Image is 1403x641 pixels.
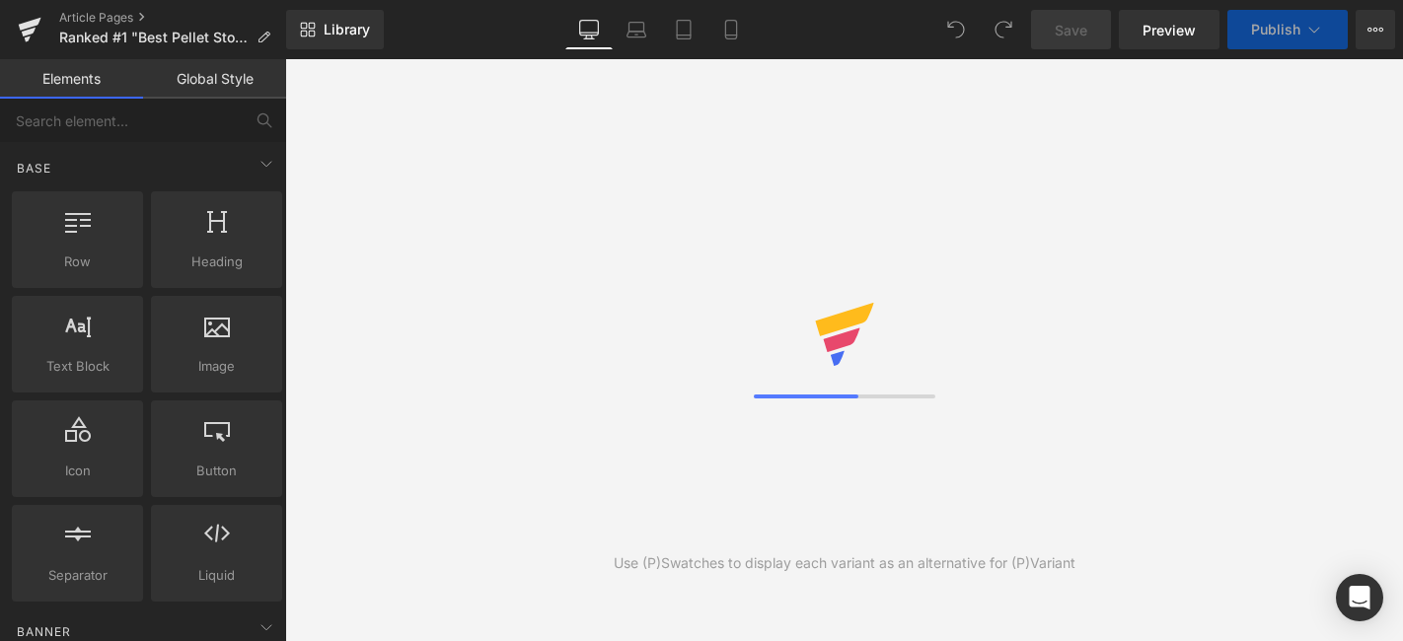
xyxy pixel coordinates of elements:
[1356,10,1395,49] button: More
[1055,20,1087,40] span: Save
[18,356,137,377] span: Text Block
[157,356,276,377] span: Image
[936,10,976,49] button: Undo
[18,461,137,481] span: Icon
[984,10,1023,49] button: Redo
[59,30,249,45] span: Ranked #1 "Best Pellet Stove Brand" by [DOMAIN_NAME]
[707,10,755,49] a: Mobile
[59,10,286,26] a: Article Pages
[1336,574,1383,621] div: Open Intercom Messenger
[613,10,660,49] a: Laptop
[157,251,276,272] span: Heading
[324,21,370,38] span: Library
[1251,22,1300,37] span: Publish
[660,10,707,49] a: Tablet
[15,159,53,178] span: Base
[157,565,276,586] span: Liquid
[286,10,384,49] a: New Library
[18,565,137,586] span: Separator
[614,552,1075,574] div: Use (P)Swatches to display each variant as an alternative for (P)Variant
[143,59,286,99] a: Global Style
[1227,10,1348,49] button: Publish
[565,10,613,49] a: Desktop
[1143,20,1196,40] span: Preview
[1119,10,1219,49] a: Preview
[15,622,73,641] span: Banner
[18,251,137,272] span: Row
[157,461,276,481] span: Button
